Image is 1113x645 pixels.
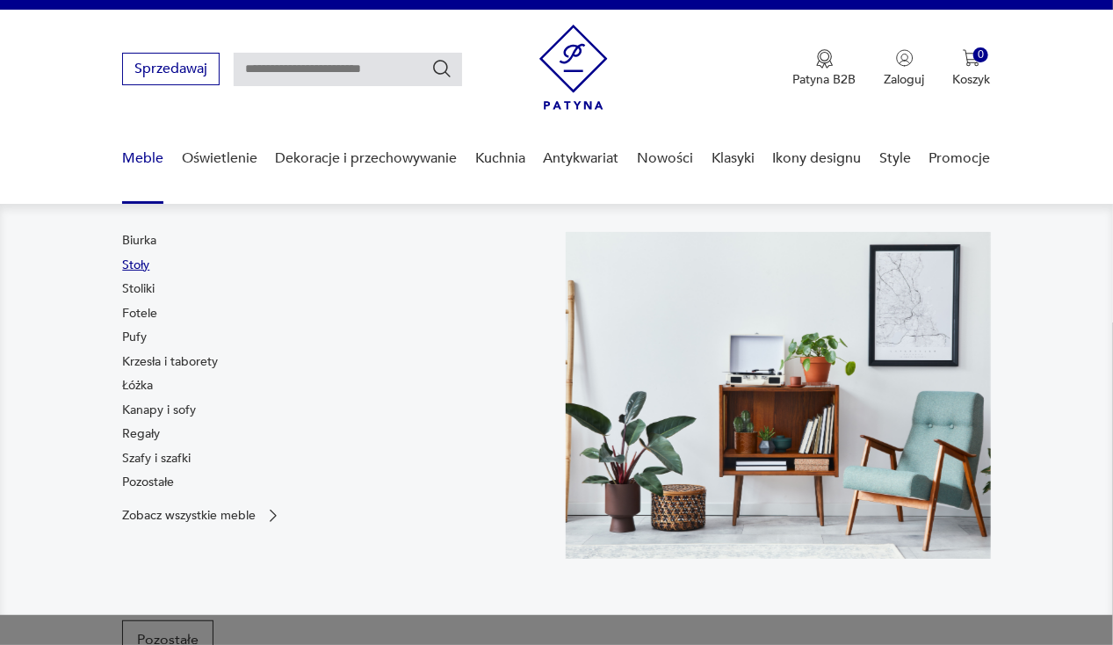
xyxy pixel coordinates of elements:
[122,353,218,371] a: Krzesła i taborety
[122,232,156,250] a: Biurka
[122,474,174,491] a: Pozostałe
[544,125,619,192] a: Antykwariat
[816,49,834,69] img: Ikona medalu
[182,125,257,192] a: Oświetlenie
[122,305,157,322] a: Fotele
[772,125,861,192] a: Ikony designu
[929,125,991,192] a: Promocje
[953,49,991,88] button: 0Koszyk
[122,507,282,525] a: Zobacz wszystkie meble
[122,257,149,274] a: Stoły
[122,329,147,346] a: Pufy
[122,402,196,419] a: Kanapy i sofy
[793,71,856,88] p: Patyna B2B
[885,49,925,88] button: Zaloguj
[879,125,911,192] a: Style
[566,232,991,559] img: 969d9116629659dbb0bd4e745da535dc.jpg
[122,280,155,298] a: Stoliki
[122,510,256,521] p: Zobacz wszystkie meble
[122,450,191,467] a: Szafy i szafki
[122,125,163,192] a: Meble
[885,71,925,88] p: Zaloguj
[793,49,856,88] a: Ikona medaluPatyna B2B
[122,425,160,443] a: Regały
[896,49,914,67] img: Ikonka użytkownika
[475,125,525,192] a: Kuchnia
[637,125,693,192] a: Nowości
[539,25,608,110] img: Patyna - sklep z meblami i dekoracjami vintage
[963,49,980,67] img: Ikona koszyka
[973,47,988,62] div: 0
[122,64,220,76] a: Sprzedawaj
[122,53,220,85] button: Sprzedawaj
[712,125,755,192] a: Klasyki
[276,125,458,192] a: Dekoracje i przechowywanie
[953,71,991,88] p: Koszyk
[793,49,856,88] button: Patyna B2B
[122,377,153,395] a: Łóżka
[431,58,452,79] button: Szukaj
